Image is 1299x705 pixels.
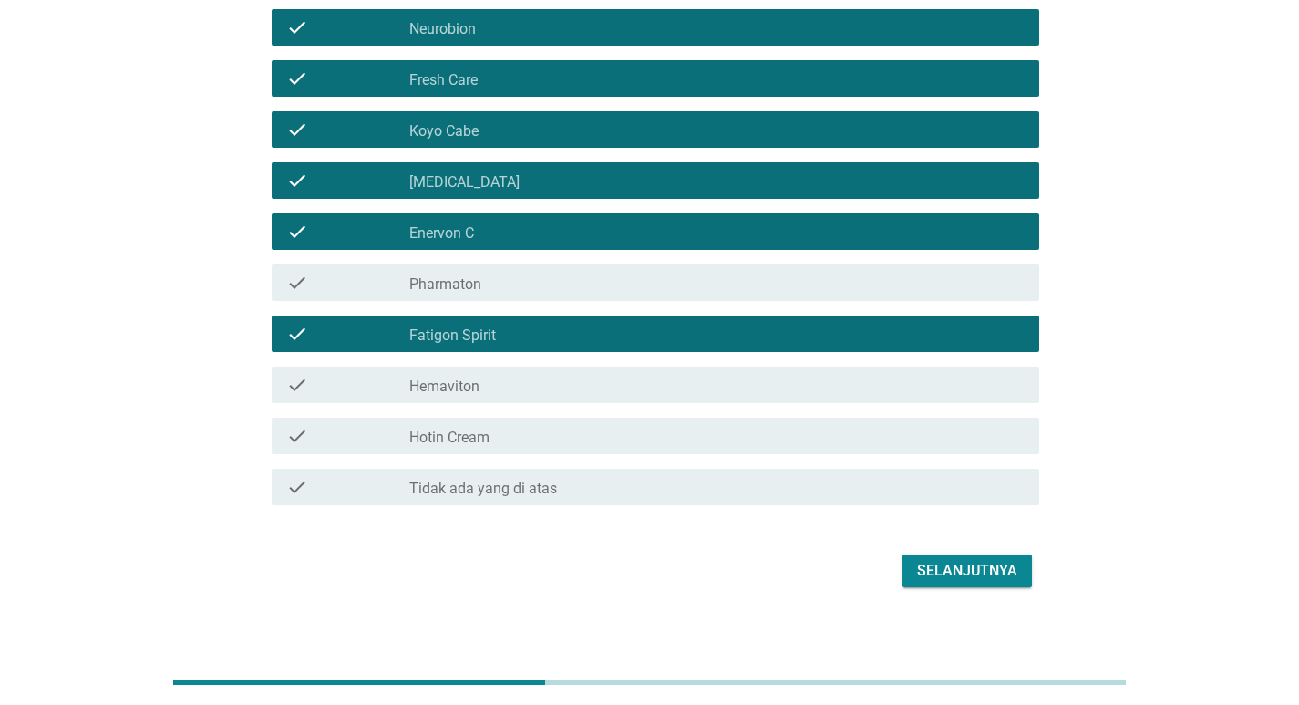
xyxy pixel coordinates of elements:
label: Koyo Cabe [409,122,479,140]
div: Selanjutnya [917,560,1017,582]
button: Selanjutnya [902,555,1032,587]
i: check [286,425,308,447]
label: Pharmaton [409,275,481,294]
label: Neurobion [409,20,476,38]
label: Hemaviton [409,378,479,396]
label: Enervon C [409,224,474,243]
label: Fatigon Spirit [409,327,496,345]
label: Hotin Cream [409,429,490,447]
i: check [286,170,308,192]
i: check [286,16,308,38]
label: Fresh Care [409,71,478,89]
i: check [286,119,308,140]
i: check [286,272,308,294]
i: check [286,374,308,396]
i: check [286,67,308,89]
i: check [286,221,308,243]
i: check [286,323,308,345]
label: Tidak ada yang di atas [409,480,557,498]
i: check [286,476,308,498]
label: [MEDICAL_DATA] [409,173,520,192]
